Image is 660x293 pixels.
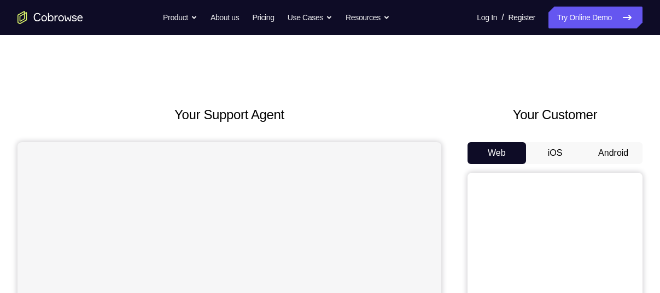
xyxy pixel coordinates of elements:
[288,7,332,28] button: Use Cases
[468,142,526,164] button: Web
[17,105,441,125] h2: Your Support Agent
[163,7,197,28] button: Product
[501,11,504,24] span: /
[526,142,585,164] button: iOS
[477,7,497,28] a: Log In
[509,7,535,28] a: Register
[548,7,643,28] a: Try Online Demo
[584,142,643,164] button: Android
[252,7,274,28] a: Pricing
[346,7,390,28] button: Resources
[211,7,239,28] a: About us
[468,105,643,125] h2: Your Customer
[17,11,83,24] a: Go to the home page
